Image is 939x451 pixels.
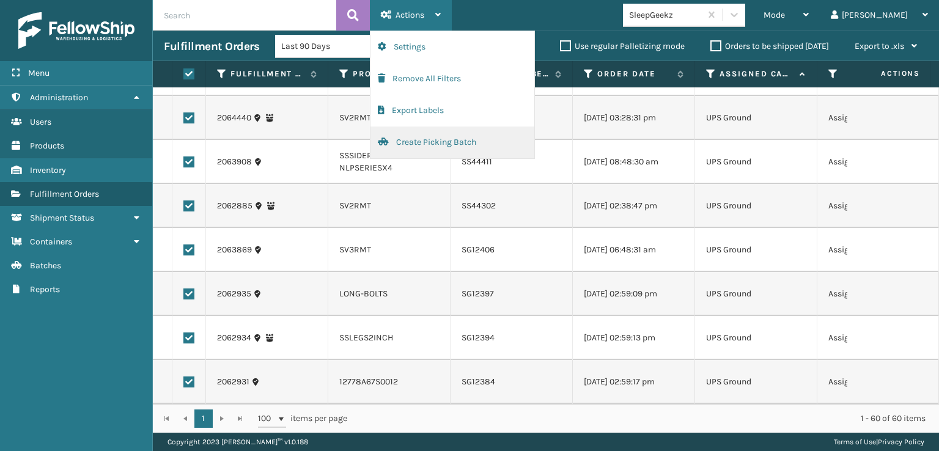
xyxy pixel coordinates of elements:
[339,150,392,173] a: SSSIDERAILS-NLPSERIESX4
[878,438,924,446] a: Privacy Policy
[30,260,61,271] span: Batches
[695,228,817,272] td: UPS Ground
[364,413,926,425] div: 1 - 60 of 60 items
[370,31,534,63] button: Settings
[258,413,276,425] span: 100
[855,41,904,51] span: Export to .xls
[30,117,51,127] span: Users
[281,40,376,53] div: Last 90 Days
[695,140,817,184] td: UPS Ground
[597,68,671,79] label: Order Date
[573,96,695,140] td: [DATE] 03:28:31 pm
[451,316,573,360] td: SG12394
[451,184,573,228] td: SS44302
[834,438,876,446] a: Terms of Use
[30,284,60,295] span: Reports
[396,10,424,20] span: Actions
[451,140,573,184] td: SS44411
[370,63,534,95] button: Remove All Filters
[573,140,695,184] td: [DATE] 08:48:30 am
[30,92,88,103] span: Administration
[451,360,573,404] td: SG12384
[573,184,695,228] td: [DATE] 02:38:47 pm
[168,433,308,451] p: Copyright 2023 [PERSON_NAME]™ v 1.0.188
[842,64,927,84] span: Actions
[258,409,347,428] span: items per page
[629,9,702,21] div: SleepGeekz
[573,360,695,404] td: [DATE] 02:59:17 pm
[28,68,50,78] span: Menu
[573,316,695,360] td: [DATE] 02:59:13 pm
[695,184,817,228] td: UPS Ground
[217,244,252,256] a: 2063869
[30,213,94,223] span: Shipment Status
[30,189,99,199] span: Fulfillment Orders
[695,316,817,360] td: UPS Ground
[164,39,259,54] h3: Fulfillment Orders
[217,376,249,388] a: 2062931
[573,272,695,316] td: [DATE] 02:59:09 pm
[370,95,534,127] button: Export Labels
[217,288,251,300] a: 2062935
[370,127,534,158] button: Create Picking Batch
[834,433,924,451] div: |
[695,96,817,140] td: UPS Ground
[18,12,134,49] img: logo
[217,156,252,168] a: 2063908
[339,244,371,255] a: SV3RMT
[339,376,398,387] a: 12778A67S0012
[339,200,371,211] a: SV2RMT
[217,200,252,212] a: 2062885
[764,10,785,20] span: Mode
[217,332,251,344] a: 2062934
[451,228,573,272] td: SG12406
[695,272,817,316] td: UPS Ground
[217,112,251,124] a: 2064440
[30,141,64,151] span: Products
[30,237,72,247] span: Containers
[30,165,66,175] span: Inventory
[353,68,427,79] label: Product SKU
[230,68,304,79] label: Fulfillment Order Id
[194,409,213,428] a: 1
[710,41,829,51] label: Orders to be shipped [DATE]
[560,41,685,51] label: Use regular Palletizing mode
[339,112,371,123] a: SV2RMT
[695,360,817,404] td: UPS Ground
[451,272,573,316] td: SG12397
[573,228,695,272] td: [DATE] 06:48:31 am
[339,288,388,299] a: LONG-BOLTS
[720,68,794,79] label: Assigned Carrier Service
[339,332,393,343] a: SSLEGS2INCH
